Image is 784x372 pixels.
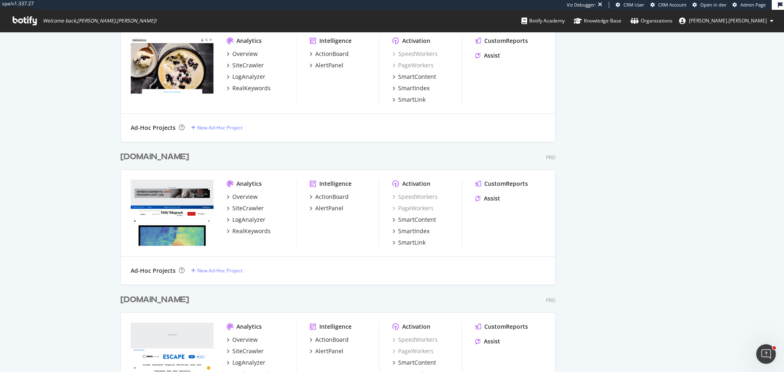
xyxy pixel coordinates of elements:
a: [DOMAIN_NAME] [120,294,192,306]
a: PageWorkers [392,61,434,69]
div: New Ad-Hoc Project [197,124,243,131]
span: Admin Page [740,2,766,8]
span: Open in dev [700,2,726,8]
a: SpeedWorkers [392,193,438,201]
div: Organizations [630,17,673,25]
div: Assist [484,337,500,345]
a: Organizations [630,10,673,32]
a: CustomReports [475,180,528,188]
img: www.dailytelegraph.com.au [131,180,214,246]
div: RealKeywords [232,84,271,92]
a: SmartContent [392,359,436,367]
div: SmartContent [398,73,436,81]
a: SmartIndex [392,84,430,92]
div: Intelligence [319,37,352,45]
span: CRM User [624,2,644,8]
div: Assist [484,194,500,203]
a: RealKeywords [227,227,271,235]
a: SmartLink [392,238,425,247]
div: CustomReports [484,37,528,45]
div: LogAnalyzer [232,73,265,81]
div: Analytics [236,180,262,188]
a: AlertPanel [310,204,343,212]
div: CustomReports [484,323,528,331]
div: LogAnalyzer [232,359,265,367]
div: ActionBoard [315,193,349,201]
a: SmartLink [392,96,425,104]
img: www.delicious.com.au [131,37,214,103]
a: PageWorkers [392,347,434,355]
span: CRM Account [658,2,686,8]
a: SmartIndex [392,227,430,235]
div: Viz Debugger: [567,2,596,8]
div: RealKeywords [232,227,271,235]
div: Intelligence [319,180,352,188]
div: SiteCrawler [232,347,264,355]
div: LogAnalyzer [232,216,265,224]
div: Activation [402,37,430,45]
div: [DOMAIN_NAME] [120,294,189,306]
a: SpeedWorkers [392,50,438,58]
div: AlertPanel [315,347,343,355]
a: ActionBoard [310,50,349,58]
div: Ad-Hoc Projects [131,124,176,132]
div: SmartContent [398,216,436,224]
a: New Ad-Hoc Project [191,267,243,274]
div: Activation [402,323,430,331]
div: SmartLink [398,96,425,104]
div: Botify Academy [521,17,565,25]
div: SmartIndex [398,227,430,235]
div: SmartIndex [398,84,430,92]
a: SmartContent [392,216,436,224]
div: Intelligence [319,323,352,331]
a: New Ad-Hoc Project [191,124,243,131]
a: CustomReports [475,37,528,45]
div: AlertPanel [315,204,343,212]
iframe: Intercom live chat [756,344,776,364]
a: Admin Page [733,2,766,8]
div: ActionBoard [315,50,349,58]
div: Overview [232,193,258,201]
div: New Ad-Hoc Project [197,267,243,274]
a: SpeedWorkers [392,336,438,344]
div: Pro [546,154,555,161]
a: AlertPanel [310,347,343,355]
a: RealKeywords [227,84,271,92]
div: Overview [232,336,258,344]
a: LogAnalyzer [227,216,265,224]
a: [DOMAIN_NAME] [120,151,192,163]
a: Open in dev [693,2,726,8]
div: Analytics [236,37,262,45]
div: AlertPanel [315,61,343,69]
div: Pro [546,297,555,304]
a: Assist [475,337,500,345]
a: SiteCrawler [227,204,264,212]
a: CRM User [616,2,644,8]
a: PageWorkers [392,204,434,212]
button: [PERSON_NAME].[PERSON_NAME] [673,14,780,27]
div: [DOMAIN_NAME] [120,151,189,163]
div: SiteCrawler [232,61,264,69]
a: Knowledge Base [574,10,621,32]
div: SmartContent [398,359,436,367]
span: Welcome back, [PERSON_NAME].[PERSON_NAME] ! [43,18,156,24]
a: SiteCrawler [227,347,264,355]
a: ActionBoard [310,336,349,344]
a: CRM Account [650,2,686,8]
a: ActionBoard [310,193,349,201]
a: Overview [227,336,258,344]
div: Assist [484,51,500,60]
div: SmartLink [398,238,425,247]
a: AlertPanel [310,61,343,69]
a: Assist [475,51,500,60]
a: Botify Academy [521,10,565,32]
a: Assist [475,194,500,203]
a: Overview [227,50,258,58]
div: SiteCrawler [232,204,264,212]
